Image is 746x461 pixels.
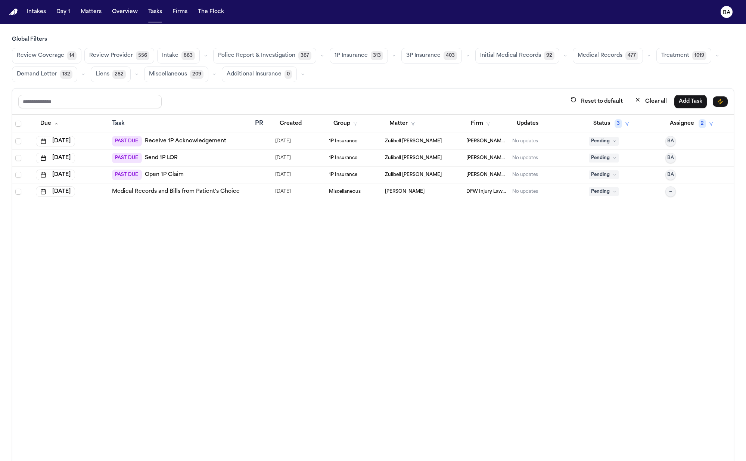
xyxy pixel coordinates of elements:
[36,186,75,197] button: [DATE]
[213,48,316,64] button: Police Report & Investigation367
[78,5,105,19] button: Matters
[227,71,282,78] span: Additional Insurance
[190,70,203,79] span: 209
[24,5,49,19] button: Intakes
[566,95,627,108] button: Reset to default
[656,48,711,64] button: Treatment1019
[713,96,728,107] button: Immediate Task
[157,48,200,64] button: Intake863
[401,48,462,64] button: 3P Insurance403
[573,48,643,64] button: Medical Records477
[91,66,131,82] button: Liens282
[630,95,671,108] button: Clear all
[12,48,81,64] button: Review Coverage14
[67,51,77,60] span: 14
[9,9,18,16] img: Finch Logo
[60,70,72,79] span: 132
[544,51,554,60] span: 92
[444,51,457,60] span: 403
[330,48,388,64] button: 1P Insurance313
[170,5,190,19] button: Firms
[96,71,109,78] span: Liens
[218,52,295,59] span: Police Report & Investigation
[12,66,77,82] button: Demand Letter132
[335,52,368,59] span: 1P Insurance
[222,66,297,82] button: Additional Insurance0
[298,51,311,60] span: 367
[17,52,64,59] span: Review Coverage
[371,51,383,60] span: 313
[661,52,689,59] span: Treatment
[145,5,165,19] button: Tasks
[406,52,441,59] span: 3P Insurance
[475,48,559,64] button: Initial Medical Records92
[144,66,208,82] button: Miscellaneous209
[162,52,178,59] span: Intake
[53,5,73,19] button: Day 1
[195,5,227,19] button: The Flock
[12,36,734,43] h3: Global Filters
[285,70,292,79] span: 0
[674,95,707,108] button: Add Task
[109,5,141,19] button: Overview
[136,51,149,60] span: 556
[84,48,154,64] button: Review Provider556
[480,52,541,59] span: Initial Medical Records
[625,51,638,60] span: 477
[17,71,57,78] span: Demand Letter
[181,51,195,60] span: 863
[149,71,187,78] span: Miscellaneous
[89,52,133,59] span: Review Provider
[578,52,622,59] span: Medical Records
[9,9,18,16] a: Home
[112,70,126,79] span: 282
[692,51,706,60] span: 1019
